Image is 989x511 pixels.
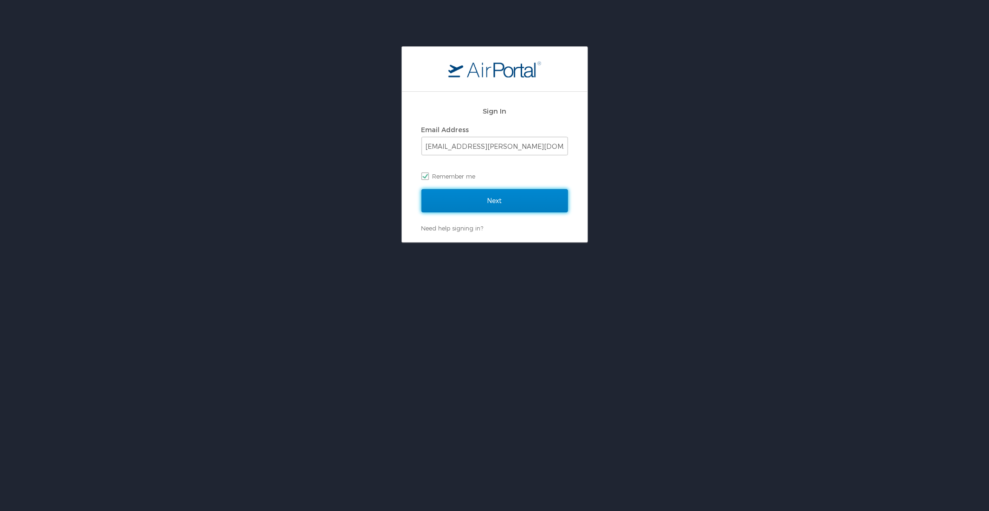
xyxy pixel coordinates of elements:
h2: Sign In [421,106,568,116]
label: Email Address [421,126,469,134]
img: logo [448,61,541,77]
input: Next [421,189,568,212]
label: Remember me [421,169,568,183]
a: Need help signing in? [421,224,484,232]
